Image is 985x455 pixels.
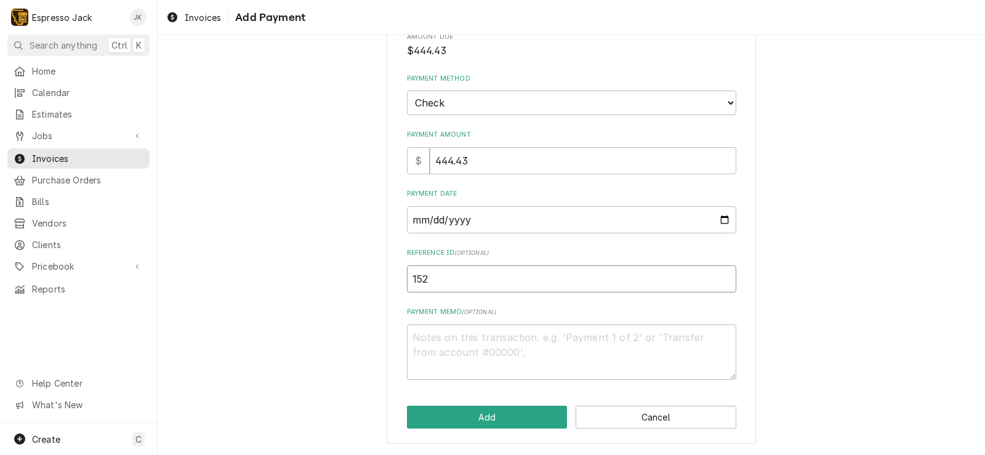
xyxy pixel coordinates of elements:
span: Amount Due [407,32,736,42]
a: Go to Pricebook [7,256,150,276]
span: C [135,433,142,446]
label: Payment Method [407,74,736,84]
span: What's New [32,398,142,411]
label: Reference ID [407,248,736,258]
a: Invoices [161,7,226,28]
a: Calendar [7,83,150,103]
a: Estimates [7,104,150,124]
a: Invoices [7,148,150,169]
button: Cancel [576,406,736,429]
div: Payment Date [407,189,736,233]
div: Payment Method [407,74,736,115]
span: Amount Due [407,44,736,58]
a: Clients [7,235,150,255]
div: Button Group [407,406,736,429]
a: Go to Jobs [7,126,150,146]
a: Go to What's New [7,395,150,415]
button: Search anythingCtrlK [7,34,150,56]
label: Payment Amount [407,130,736,140]
span: Bills [32,195,143,208]
span: Search anything [30,39,97,52]
span: ( optional ) [462,308,496,315]
div: Payment Amount [407,130,736,174]
a: Bills [7,191,150,212]
span: Estimates [32,108,143,121]
div: JK [129,9,147,26]
a: Home [7,61,150,81]
input: yyyy-mm-dd [407,206,736,233]
a: Vendors [7,213,150,233]
span: Pricebook [32,260,125,273]
div: Invoice Payment Create/Update Form [407,2,736,380]
span: Create [32,434,60,445]
div: Reference ID [407,248,736,292]
button: Add [407,406,568,429]
label: Payment Date [407,189,736,199]
span: ( optional ) [454,249,489,256]
div: Payment Memo [407,307,736,379]
span: Purchase Orders [32,174,143,187]
span: Jobs [32,129,125,142]
span: Clients [32,238,143,251]
span: K [136,39,142,52]
div: Amount Due [407,32,736,58]
span: Vendors [32,217,143,230]
span: Invoices [32,152,143,165]
div: Espresso Jack [32,11,92,24]
div: Button Group Row [407,406,736,429]
span: Reports [32,283,143,296]
span: Help Center [32,377,142,390]
span: $444.43 [407,45,447,57]
a: Purchase Orders [7,170,150,190]
div: Espresso Jack's Avatar [11,9,28,26]
span: Ctrl [111,39,127,52]
span: Home [32,65,143,78]
a: Reports [7,279,150,299]
span: Invoices [185,11,221,24]
a: Go to Help Center [7,373,150,393]
div: E [11,9,28,26]
span: Calendar [32,86,143,99]
div: $ [407,147,430,174]
span: Add Payment [231,9,305,26]
div: Jack Kehoe's Avatar [129,9,147,26]
label: Payment Memo [407,307,736,317]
